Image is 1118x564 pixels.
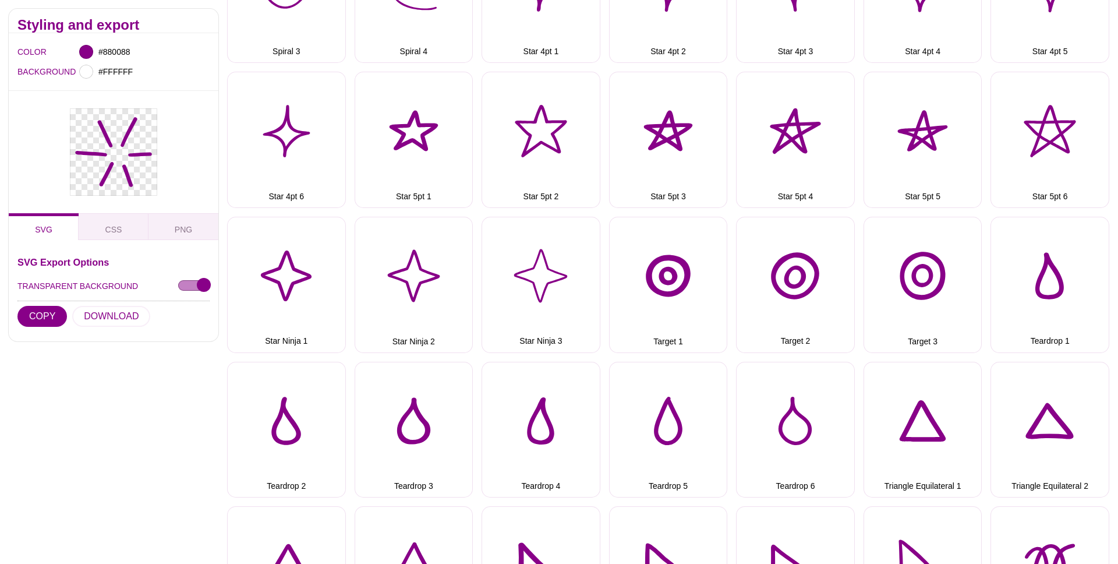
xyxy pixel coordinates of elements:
button: Teardrop 1 [990,217,1109,353]
button: Star 5pt 3 [609,72,728,208]
h3: SVG Export Options [17,258,210,267]
button: DOWNLOAD [72,306,150,327]
button: COPY [17,306,67,327]
label: COLOR [17,44,32,59]
button: Teardrop 4 [482,362,600,498]
button: Target 2 [736,217,855,353]
span: PNG [175,225,192,234]
button: Target 3 [864,217,982,353]
button: Star Ninja 3 [482,217,600,353]
button: CSS [79,213,148,240]
h2: Styling and export [17,20,210,30]
label: BACKGROUND [17,64,32,79]
button: Star Ninja 1 [227,217,346,353]
button: Teardrop 2 [227,362,346,498]
button: Star Ninja 2 [355,217,473,353]
button: Star 5pt 4 [736,72,855,208]
button: Teardrop 3 [355,362,473,498]
button: Star 5pt 2 [482,72,600,208]
button: Triangle Equilateral 1 [864,362,982,498]
button: Teardrop 6 [736,362,855,498]
span: CSS [105,225,122,234]
button: Star 5pt 1 [355,72,473,208]
button: Star 5pt 6 [990,72,1109,208]
button: Triangle Equilateral 2 [990,362,1109,498]
button: Teardrop 5 [609,362,728,498]
button: PNG [148,213,218,240]
button: Star 4pt 6 [227,72,346,208]
button: Star 5pt 5 [864,72,982,208]
button: Target 1 [609,217,728,353]
label: TRANSPARENT BACKGROUND [17,279,138,294]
